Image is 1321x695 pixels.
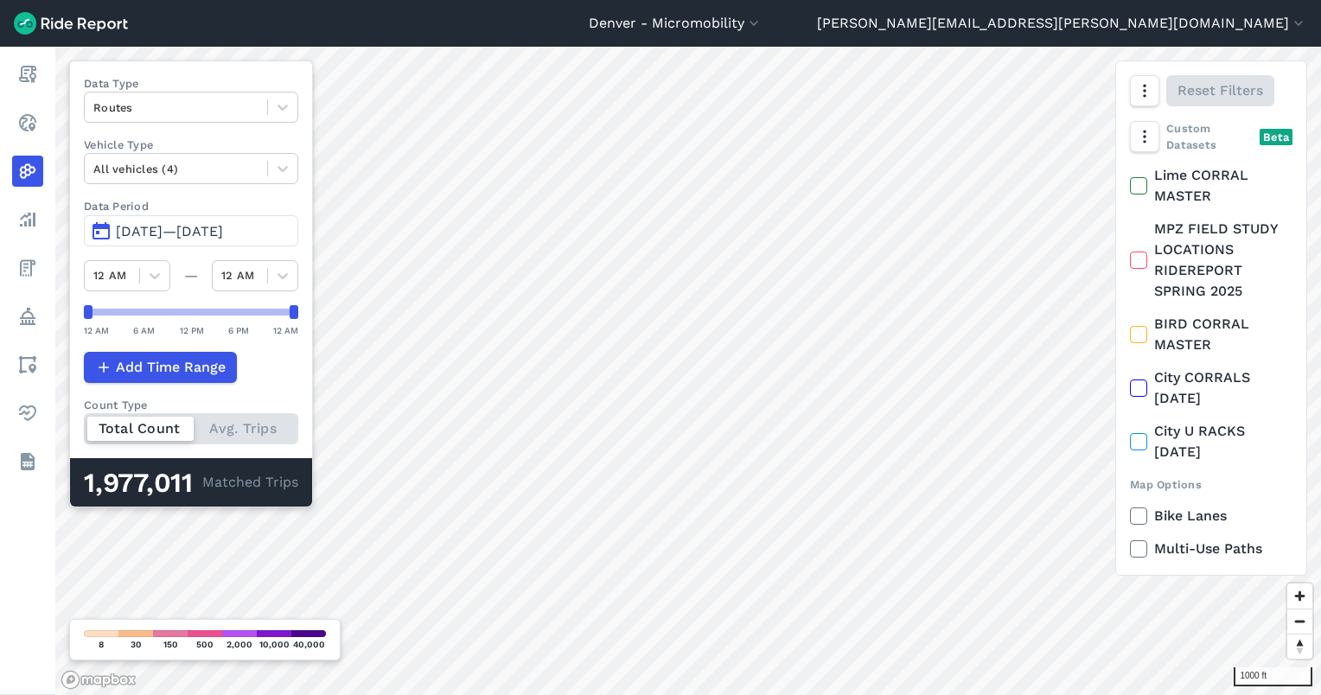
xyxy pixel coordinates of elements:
div: 1,977,011 [84,472,202,494]
a: Datasets [12,446,43,477]
div: 12 PM [180,322,204,338]
a: Policy [12,301,43,332]
button: [DATE]—[DATE] [84,215,298,246]
div: Beta [1260,129,1292,145]
button: Reset Filters [1166,75,1274,106]
div: 6 PM [228,322,249,338]
a: Report [12,59,43,90]
div: 12 AM [273,322,298,338]
label: Data Type [84,75,298,92]
span: Reset Filters [1177,80,1263,101]
label: City U RACKS [DATE] [1130,421,1292,462]
a: Analyze [12,204,43,235]
a: Fees [12,252,43,284]
button: [PERSON_NAME][EMAIL_ADDRESS][PERSON_NAME][DOMAIN_NAME] [817,13,1307,34]
canvas: Map [55,47,1321,695]
a: Health [12,398,43,429]
button: Zoom in [1287,583,1312,609]
div: — [170,265,212,286]
div: 12 AM [84,322,109,338]
a: Realtime [12,107,43,138]
button: Denver - Micromobility [589,13,763,34]
div: Matched Trips [70,458,312,507]
div: Export [1130,573,1292,590]
label: Data Period [84,198,298,214]
div: 1000 ft [1234,667,1312,686]
label: MPZ FIELD STUDY LOCATIONS RIDEREPORT SPRING 2025 [1130,219,1292,302]
button: Zoom out [1287,609,1312,634]
button: Reset bearing to north [1287,634,1312,659]
label: BIRD CORRAL MASTER [1130,314,1292,355]
div: Count Type [84,397,298,413]
a: Areas [12,349,43,380]
label: Multi-Use Paths [1130,539,1292,559]
a: Heatmaps [12,156,43,187]
button: Add Time Range [84,352,237,383]
a: Mapbox logo [61,670,137,690]
div: Custom Datasets [1130,120,1292,153]
label: Bike Lanes [1130,506,1292,526]
div: 6 AM [133,322,155,338]
label: Lime CORRAL MASTER [1130,165,1292,207]
label: City CORRALS [DATE] [1130,367,1292,409]
img: Ride Report [14,12,128,35]
label: Vehicle Type [84,137,298,153]
span: [DATE]—[DATE] [116,223,223,239]
div: Map Options [1130,476,1292,493]
span: Add Time Range [116,357,226,378]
